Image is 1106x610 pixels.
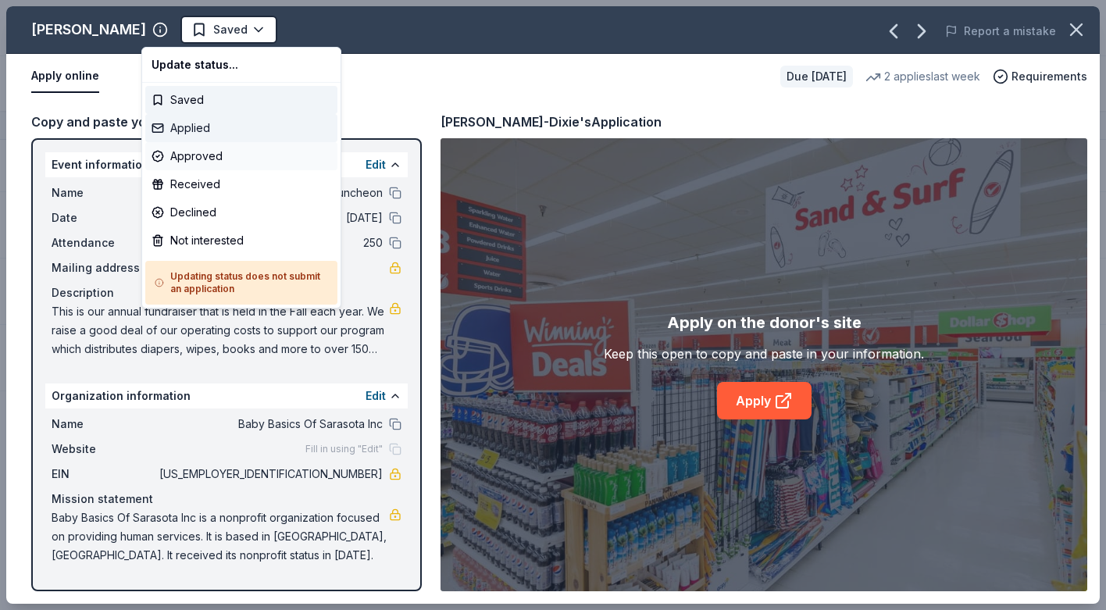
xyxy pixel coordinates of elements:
[145,86,337,114] div: Saved
[145,170,337,198] div: Received
[145,198,337,227] div: Declined
[145,227,337,255] div: Not interested
[155,270,328,295] h5: Updating status does not submit an application
[145,142,337,170] div: Approved
[145,51,337,79] div: Update status...
[145,114,337,142] div: Applied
